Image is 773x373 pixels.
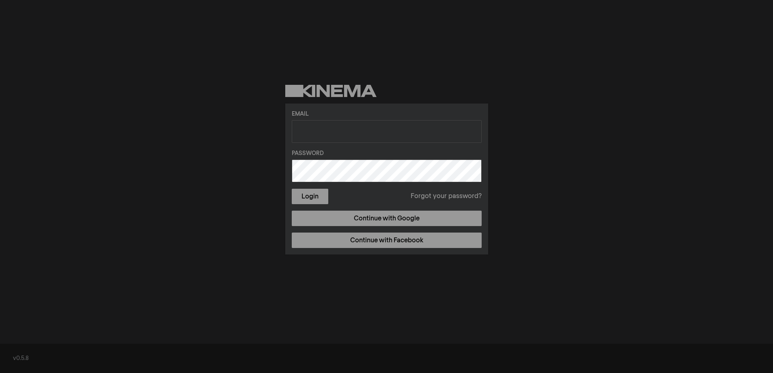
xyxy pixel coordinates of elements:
button: Login [292,189,328,204]
label: Email [292,110,482,119]
a: Continue with Facebook [292,233,482,248]
label: Password [292,149,482,158]
a: Continue with Google [292,211,482,226]
a: Forgot your password? [411,192,482,201]
div: v0.5.8 [13,354,760,363]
